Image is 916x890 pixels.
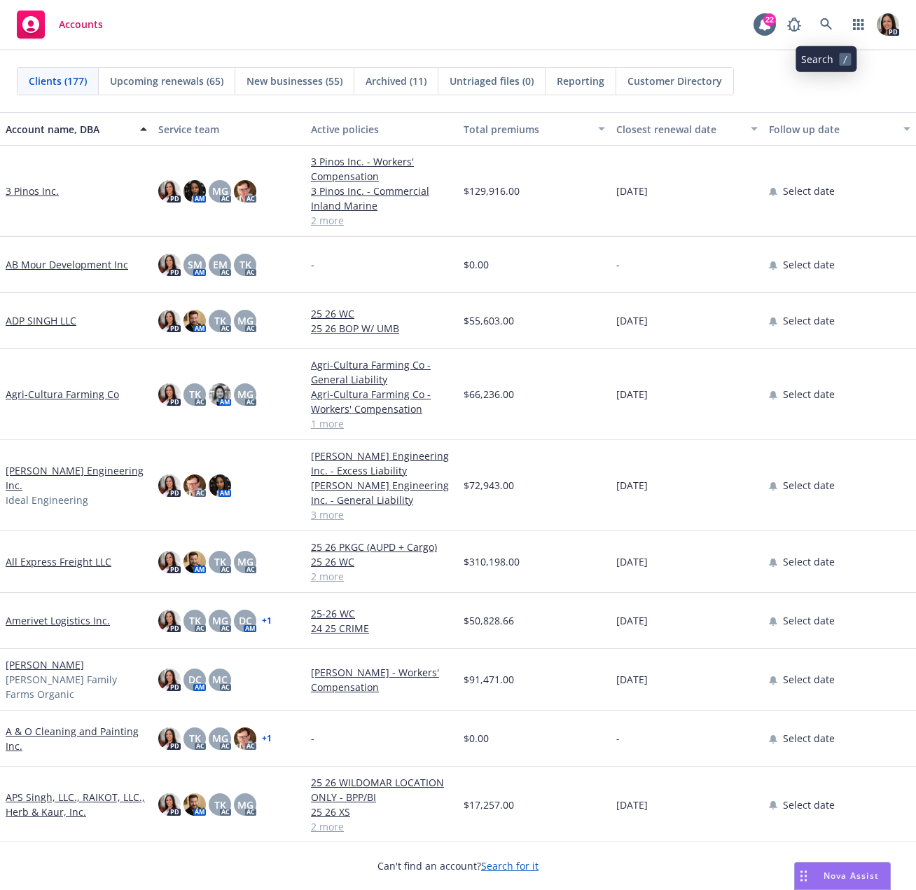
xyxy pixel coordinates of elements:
[783,554,835,569] span: Select date
[158,793,181,816] img: photo
[183,310,206,332] img: photo
[6,790,147,819] a: APS Singh, LLC., RAIKOT, LLC., Herb & Kaur, Inc.
[616,122,742,137] div: Closest renewal date
[763,112,916,146] button: Follow up date
[616,313,648,328] span: [DATE]
[6,122,132,137] div: Account name, DBA
[247,74,342,88] span: New businesses (55)
[234,727,256,750] img: photo
[158,551,181,573] img: photo
[458,112,611,146] button: Total premiums
[616,387,648,402] span: [DATE]
[311,665,452,694] a: [PERSON_NAME] - Workers' Compensation
[464,257,489,272] span: $0.00
[237,387,254,402] span: MG
[311,154,452,184] a: 3 Pinos Inc. - Workers' Compensation
[6,313,76,328] a: ADP SINGH LLC
[611,112,763,146] button: Closest renewal date
[183,180,206,203] img: photo
[153,112,305,146] button: Service team
[6,672,147,701] span: [PERSON_NAME] Family Farms Organic
[183,474,206,497] img: photo
[311,321,452,336] a: 25 26 BOP W/ UMB
[213,257,228,272] span: EM
[234,180,256,203] img: photo
[262,617,272,625] a: + 1
[311,569,452,584] a: 2 more
[450,74,534,88] span: Untriaged files (0)
[311,775,452,805] a: 25 26 WILDOMAR LOCATION ONLY - BPP/BI
[795,863,812,889] div: Drag to move
[783,672,835,687] span: Select date
[616,257,620,272] span: -
[6,493,88,507] span: Ideal Engineering
[783,257,835,272] span: Select date
[311,184,452,213] a: 3 Pinos Inc. - Commercial Inland Marine
[214,554,226,569] span: TK
[464,478,514,493] span: $72,943.00
[183,793,206,816] img: photo
[627,74,722,88] span: Customer Directory
[311,554,452,569] a: 25 26 WC
[110,74,223,88] span: Upcoming renewals (65)
[311,213,452,228] a: 2 more
[188,257,202,272] span: SM
[212,731,228,746] span: MG
[616,613,648,628] span: [DATE]
[311,507,452,522] a: 3 more
[769,122,895,137] div: Follow up date
[616,184,648,198] span: [DATE]
[305,112,458,146] button: Active policies
[763,13,776,26] div: 22
[311,122,452,137] div: Active policies
[464,387,514,402] span: $66,236.00
[158,669,181,691] img: photo
[311,606,452,621] a: 25-26 WC
[780,11,808,39] a: Report a Bug
[464,672,514,687] span: $91,471.00
[188,672,202,687] span: DC
[616,478,648,493] span: [DATE]
[158,254,181,276] img: photo
[311,819,452,834] a: 2 more
[6,724,147,753] a: A & O Cleaning and Painting Inc.
[377,858,539,873] span: Can't find an account?
[366,74,426,88] span: Archived (11)
[311,478,452,507] a: [PERSON_NAME] Engineering Inc. - General Liability
[6,257,128,272] a: AB Mour Development Inc
[237,554,254,569] span: MG
[311,387,452,416] a: Agri-Cultura Farming Co - Workers' Compensation
[158,383,181,406] img: photo
[824,870,879,882] span: Nova Assist
[877,13,899,36] img: photo
[311,731,314,746] span: -
[209,474,231,497] img: photo
[311,257,314,272] span: -
[616,797,648,812] span: [DATE]
[158,310,181,332] img: photo
[6,184,59,198] a: 3 Pinos Inc.
[794,862,891,890] button: Nova Assist
[311,540,452,554] a: 25 26 PKGC (AUPD + Cargo)
[616,554,648,569] span: [DATE]
[557,74,604,88] span: Reporting
[311,805,452,819] a: 25 26 XS
[464,313,514,328] span: $55,603.00
[158,610,181,632] img: photo
[6,463,147,493] a: [PERSON_NAME] Engineering Inc.
[6,387,119,402] a: Agri-Cultura Farming Co
[783,731,835,746] span: Select date
[239,613,252,628] span: DC
[616,672,648,687] span: [DATE]
[6,657,84,672] a: [PERSON_NAME]
[237,797,254,812] span: MG
[158,474,181,497] img: photo
[237,313,254,328] span: MG
[212,672,228,687] span: MC
[311,621,452,636] a: 24 25 CRIME
[189,613,201,628] span: TK
[616,731,620,746] span: -
[212,613,228,628] span: MG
